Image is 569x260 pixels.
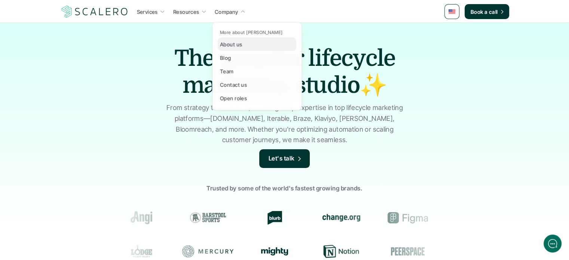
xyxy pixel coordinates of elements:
h1: Hi! Welcome to [GEOGRAPHIC_DATA]. [11,36,138,48]
p: Resources [173,8,199,16]
p: Services [137,8,158,16]
span: New conversation [48,104,90,110]
a: Let's talk [259,149,310,168]
div: Lodge Cast Iron [115,245,166,258]
p: From strategy to execution, we bring deep expertise in top lifecycle marketing platforms—[DOMAIN_... [163,103,406,146]
img: Scalero company logo [60,4,129,19]
p: Open roles [220,94,247,102]
a: Contact us [218,78,296,91]
p: Company [215,8,238,16]
div: change.org [314,211,366,224]
div: Figma [381,211,432,224]
div: Notion [315,245,366,258]
span: We run on Gist [62,212,95,217]
a: About us [218,37,296,51]
h2: Let us know if we can help with lifecycle marketing. [11,50,138,86]
div: Barstool [181,211,233,224]
iframe: gist-messenger-bubble-iframe [544,235,562,253]
div: Peerspace [381,245,433,258]
a: Scalero company logo [60,5,129,18]
a: Team [218,64,296,78]
div: Mighty Networks [248,247,300,256]
img: Groome [455,213,491,222]
div: Angi [114,211,166,224]
p: Book a call [471,8,498,16]
p: Blog [220,54,231,62]
a: Open roles [218,91,296,105]
h1: The premier lifecycle marketing studio✨ [154,45,416,99]
p: Contact us [220,81,247,89]
a: Blog [218,51,296,64]
div: Blurb [248,211,299,224]
button: New conversation [12,99,138,114]
div: Mercury [181,245,233,258]
a: Book a call [465,4,509,19]
p: Let's talk [269,154,295,163]
div: Resy [448,245,499,258]
p: More about [PERSON_NAME] [220,30,283,35]
p: Team [220,67,234,75]
p: About us [220,40,242,48]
